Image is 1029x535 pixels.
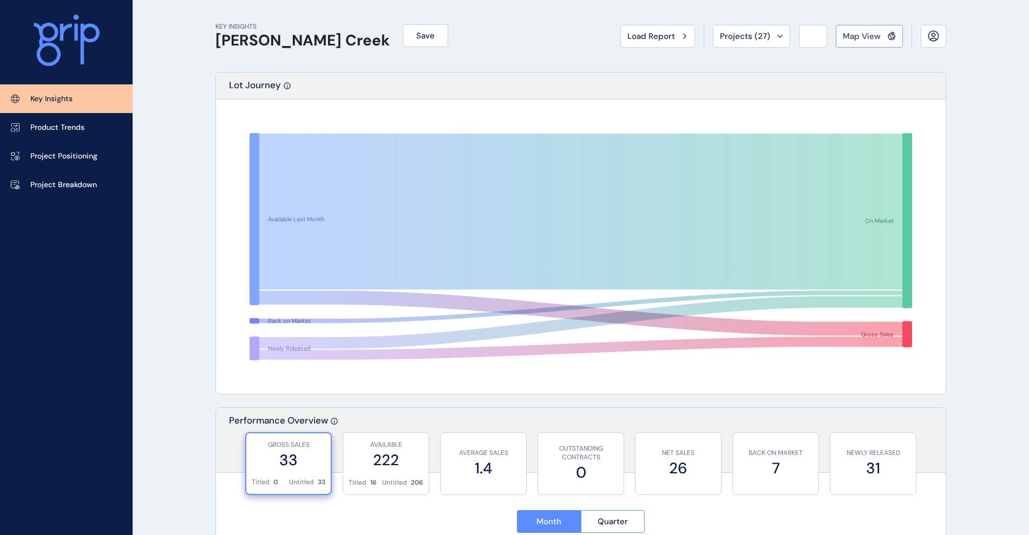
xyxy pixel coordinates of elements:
[318,478,325,487] p: 33
[30,151,97,162] p: Project Positioning
[641,448,716,458] p: NET SALES
[446,448,521,458] p: AVERAGE SALES
[627,31,675,42] span: Load Report
[252,450,325,471] label: 33
[252,478,270,487] p: Titled
[289,478,314,487] p: Untitled
[446,458,521,479] label: 1.4
[403,24,448,47] button: Save
[517,510,581,533] button: Month
[370,478,377,487] p: 16
[543,462,618,483] label: 0
[30,180,97,190] p: Project Breakdown
[713,25,790,48] button: Projects (27)
[620,25,695,48] button: Load Report
[349,440,423,450] p: AVAILABLE
[581,510,645,533] button: Quarter
[536,516,561,527] span: Month
[229,79,281,99] p: Lot Journey
[836,458,910,479] label: 31
[641,458,716,479] label: 26
[252,440,325,450] p: GROSS SALES
[30,94,73,104] p: Key Insights
[836,448,910,458] p: NEWLY RELEASED
[349,478,366,487] p: Titled
[836,25,903,48] button: Map View
[411,478,423,487] p: 206
[215,22,390,31] p: KEY INSIGHTS
[349,450,423,471] label: 222
[543,444,618,463] p: OUTSTANDING CONTRACTS
[720,31,770,42] span: Projects ( 27 )
[215,31,390,50] h1: [PERSON_NAME] Creek
[382,478,407,487] p: Untitled
[30,122,84,133] p: Product Trends
[416,30,435,41] span: Save
[738,448,813,458] p: BACK ON MARKET
[738,458,813,479] label: 7
[229,414,328,472] p: Performance Overview
[843,31,881,42] span: Map View
[273,478,278,487] p: 0
[598,516,628,527] span: Quarter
